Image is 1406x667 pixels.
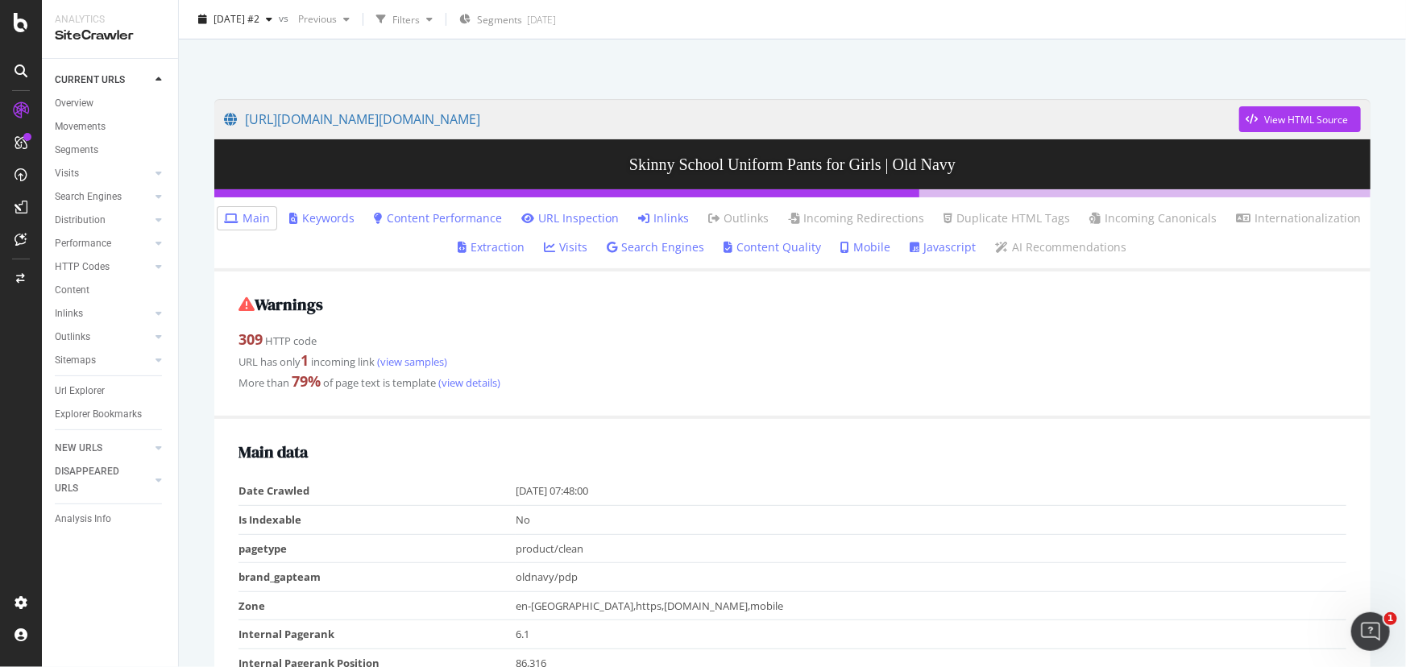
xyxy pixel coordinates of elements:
a: Movements [55,118,167,135]
td: Internal Pagerank [238,620,516,649]
a: Visits [545,239,588,255]
h2: Main data [238,443,1346,461]
a: Explorer Bookmarks [55,406,167,423]
a: Distribution [55,212,151,229]
div: Visits [55,165,79,182]
div: CURRENT URLS [55,72,125,89]
a: Outlinks [55,329,151,346]
span: Previous [292,12,337,26]
span: Segments [477,13,522,27]
a: AI Recommendations [996,239,1127,255]
button: Segments[DATE] [453,6,562,32]
td: No [516,505,1346,534]
div: NEW URLS [55,440,102,457]
div: Performance [55,235,111,252]
a: (view samples) [375,354,447,369]
div: HTTP code [238,329,1346,350]
a: Internationalization [1236,210,1361,226]
a: Duplicate HTML Tags [944,210,1070,226]
td: brand_gapteam [238,563,516,592]
td: Is Indexable [238,505,516,534]
strong: 309 [238,329,263,349]
a: Mobile [841,239,891,255]
a: Content Quality [724,239,822,255]
a: Keywords [289,210,355,226]
div: View HTML Source [1264,113,1348,126]
a: Search Engines [608,239,705,255]
a: Outlinks [708,210,769,226]
div: Distribution [55,212,106,229]
div: Content [55,282,89,299]
a: Search Engines [55,188,151,205]
a: Incoming Canonicals [1089,210,1217,226]
td: 6.1 [516,620,1346,649]
a: (view details) [436,375,500,390]
div: [DATE] [527,13,556,27]
div: SiteCrawler [55,27,165,45]
strong: 1 [301,350,309,370]
a: Main [224,210,270,226]
a: Extraction [458,239,525,255]
td: Date Crawled [238,477,516,505]
span: 2025 Oct. 1st #2 [214,12,259,26]
td: oldnavy/pdp [516,563,1346,592]
div: Sitemaps [55,352,96,369]
div: HTTP Codes [55,259,110,275]
a: CURRENT URLS [55,72,151,89]
h2: Warnings [238,296,1346,313]
strong: 79 % [292,371,321,391]
button: Previous [292,6,356,32]
div: Url Explorer [55,383,105,400]
a: Inlinks [638,210,689,226]
div: More than of page text is template [238,371,1346,392]
a: Overview [55,95,167,112]
td: en-[GEOGRAPHIC_DATA],https,[DOMAIN_NAME],mobile [516,591,1346,620]
iframe: Intercom live chat [1351,612,1390,651]
a: [URL][DOMAIN_NAME][DOMAIN_NAME] [224,99,1239,139]
a: Content Performance [374,210,502,226]
div: Filters [392,12,420,26]
td: [DATE] 07:48:00 [516,477,1346,505]
h3: Skinny School Uniform Pants for Girls | Old Navy [214,139,1371,189]
a: Incoming Redirections [788,210,924,226]
a: Segments [55,142,167,159]
a: HTTP Codes [55,259,151,275]
div: URL has only incoming link [238,350,1346,371]
td: pagetype [238,534,516,563]
div: Movements [55,118,106,135]
a: Url Explorer [55,383,167,400]
a: Javascript [910,239,977,255]
a: Visits [55,165,151,182]
a: Inlinks [55,305,151,322]
div: Inlinks [55,305,83,322]
div: Overview [55,95,93,112]
div: Outlinks [55,329,90,346]
button: [DATE] #2 [192,6,279,32]
div: DISAPPEARED URLS [55,463,136,497]
a: Analysis Info [55,511,167,528]
a: DISAPPEARED URLS [55,463,151,497]
a: URL Inspection [521,210,619,226]
span: 1 [1384,612,1397,625]
div: Segments [55,142,98,159]
button: Filters [370,6,439,32]
td: product/clean [516,534,1346,563]
div: Search Engines [55,188,122,205]
span: vs [279,10,292,24]
a: Performance [55,235,151,252]
td: Zone [238,591,516,620]
a: Sitemaps [55,352,151,369]
div: Explorer Bookmarks [55,406,142,423]
a: NEW URLS [55,440,151,457]
button: View HTML Source [1239,106,1361,132]
div: Analytics [55,13,165,27]
a: Content [55,282,167,299]
div: Analysis Info [55,511,111,528]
